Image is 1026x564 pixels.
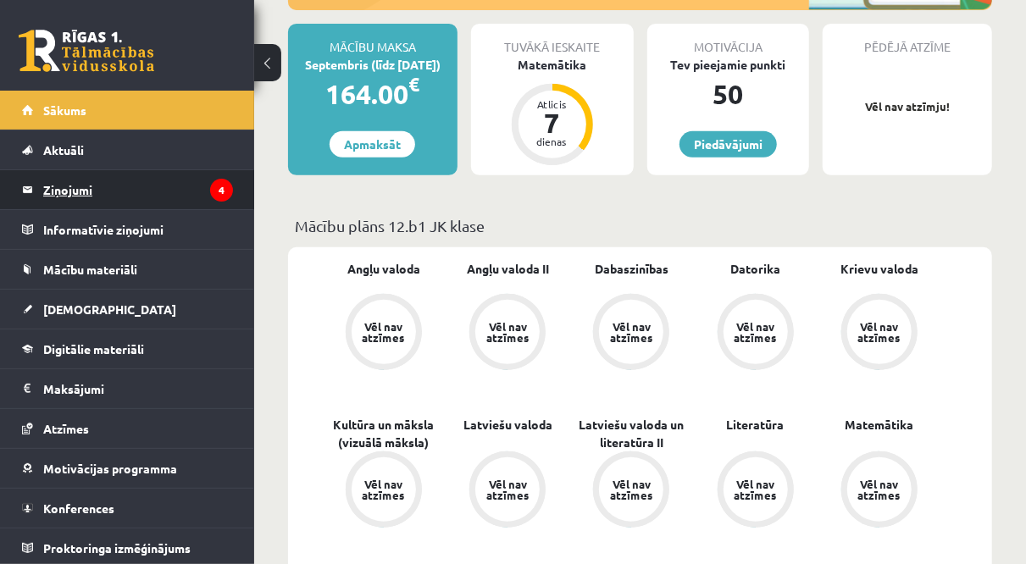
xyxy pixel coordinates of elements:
legend: Ziņojumi [43,170,233,209]
div: Vēl nav atzīmes [732,478,779,500]
p: Mācību plāns 12.b1 JK klase [295,214,985,237]
div: Tuvākā ieskaite [471,24,634,56]
span: Digitālie materiāli [43,341,144,357]
span: Sākums [43,102,86,118]
i: 4 [210,179,233,202]
a: Vēl nav atzīmes [322,451,446,531]
a: Vēl nav atzīmes [322,294,446,373]
a: Angļu valoda II [467,260,549,278]
a: Vēl nav atzīmes [446,294,569,373]
a: Vēl nav atzīmes [569,451,693,531]
div: Vēl nav atzīmes [484,321,531,343]
a: Kultūra un māksla (vizuālā māksla) [322,416,446,451]
span: Aktuāli [43,142,84,158]
div: Vēl nav atzīmes [360,321,408,343]
a: Mācību materiāli [22,250,233,289]
div: Motivācija [647,24,810,56]
a: Maksājumi [22,369,233,408]
span: Proktoringa izmēģinājums [43,540,191,556]
div: Tev pieejamie punkti [647,56,810,74]
a: Ziņojumi4 [22,170,233,209]
div: 7 [527,109,578,136]
a: Apmaksāt [330,131,415,158]
div: Vēl nav atzīmes [856,321,903,343]
div: Pēdējā atzīme [823,24,992,56]
div: 50 [647,74,810,114]
div: dienas [527,136,578,147]
a: Dabaszinības [595,260,668,278]
a: Piedāvājumi [679,131,777,158]
div: Vēl nav atzīmes [607,478,655,500]
a: Atzīmes [22,409,233,448]
div: Mācību maksa [288,24,458,56]
a: Matemātika [845,416,913,434]
legend: Informatīvie ziņojumi [43,210,233,249]
span: [DEMOGRAPHIC_DATA] [43,301,176,317]
a: Konferences [22,489,233,528]
div: Septembris (līdz [DATE]) [288,56,458,74]
a: Angļu valoda [347,260,420,278]
a: Digitālie materiāli [22,329,233,368]
div: Atlicis [527,99,578,109]
a: Vēl nav atzīmes [694,451,818,531]
a: Datorika [730,260,780,278]
span: Mācību materiāli [43,262,137,277]
div: Vēl nav atzīmes [360,478,408,500]
a: Latviešu valoda un literatūra II [569,416,693,451]
div: Vēl nav atzīmes [607,321,655,343]
legend: Maksājumi [43,369,233,408]
a: Vēl nav atzīmes [818,451,941,531]
span: € [408,72,419,97]
a: [DEMOGRAPHIC_DATA] [22,290,233,329]
div: Matemātika [471,56,634,74]
a: Rīgas 1. Tālmācības vidusskola [19,30,154,72]
a: Latviešu valoda [463,416,552,434]
a: Vēl nav atzīmes [446,451,569,531]
div: Vēl nav atzīmes [732,321,779,343]
a: Matemātika Atlicis 7 dienas [471,56,634,168]
span: Konferences [43,500,114,516]
a: Vēl nav atzīmes [694,294,818,373]
a: Literatūra [727,416,785,434]
a: Aktuāli [22,130,233,169]
a: Sākums [22,91,233,130]
a: Krievu valoda [840,260,918,278]
div: 164.00 [288,74,458,114]
div: Vēl nav atzīmes [856,478,903,500]
p: Vēl nav atzīmju! [831,98,984,115]
div: Vēl nav atzīmes [484,478,531,500]
a: Informatīvie ziņojumi [22,210,233,249]
span: Motivācijas programma [43,461,177,476]
a: Vēl nav atzīmes [818,294,941,373]
span: Atzīmes [43,421,89,436]
a: Motivācijas programma [22,449,233,488]
a: Vēl nav atzīmes [569,294,693,373]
